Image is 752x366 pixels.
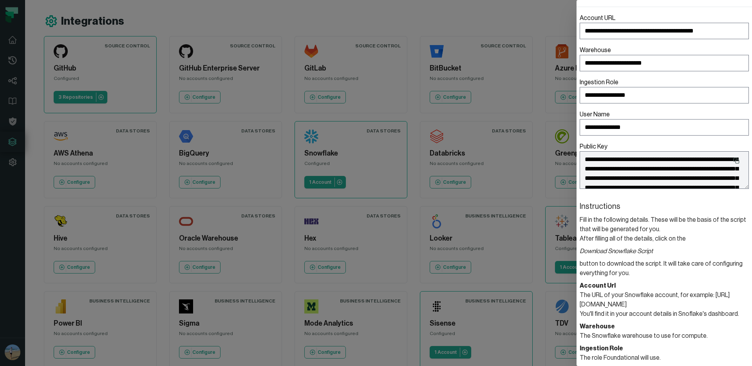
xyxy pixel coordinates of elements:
input: Warehouse [580,55,749,71]
i: Download Snowflake Script [580,246,749,256]
header: Warehouse [580,322,749,331]
label: Ingestion Role [580,78,749,103]
input: Ingestion Role [580,87,749,103]
section: The Snowflake warehouse to use for compute. [580,322,749,341]
input: User Name [580,119,749,136]
button: Public Key [730,154,743,167]
label: Account URL [580,13,749,39]
header: Account Url [580,281,749,290]
header: Ingestion Role [580,344,749,353]
input: Account URL [580,23,749,39]
textarea: Public Key [580,151,749,189]
label: Public Key [580,142,749,192]
label: User Name [580,110,749,136]
section: The role Foundational will use. [580,344,749,362]
label: Warehouse [580,45,749,71]
section: The URL of your Snowflake account, for example: [URL][DOMAIN_NAME] You'll find it in your account... [580,281,749,319]
header: Instructions [580,201,749,212]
